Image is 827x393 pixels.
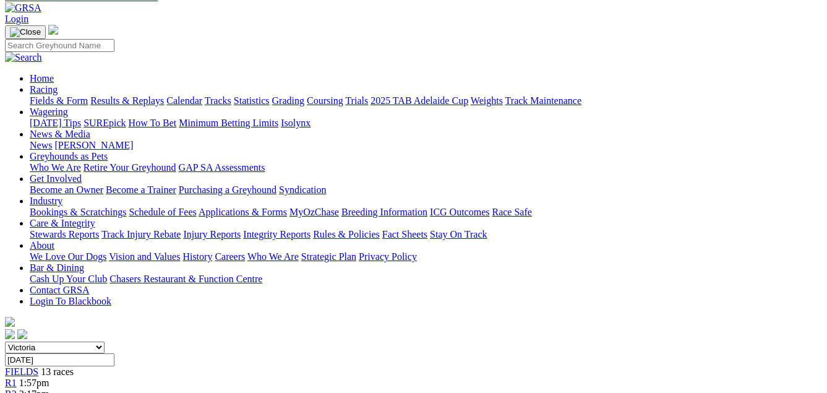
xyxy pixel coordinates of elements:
[30,173,82,184] a: Get Involved
[179,162,265,173] a: GAP SA Assessments
[10,27,41,37] img: Close
[5,52,42,63] img: Search
[30,218,95,228] a: Care & Integrity
[492,207,531,217] a: Race Safe
[272,95,304,106] a: Grading
[5,2,41,14] img: GRSA
[30,140,822,151] div: News & Media
[19,378,49,388] span: 1:57pm
[505,95,581,106] a: Track Maintenance
[279,184,326,195] a: Syndication
[5,317,15,327] img: logo-grsa-white.png
[30,229,822,240] div: Care & Integrity
[247,251,299,262] a: Who We Are
[30,296,111,306] a: Login To Blackbook
[101,229,181,240] a: Track Injury Rebate
[215,251,245,262] a: Careers
[30,184,103,195] a: Become an Owner
[5,25,46,39] button: Toggle navigation
[129,207,196,217] a: Schedule of Fees
[371,95,468,106] a: 2025 TAB Adelaide Cup
[54,140,133,150] a: [PERSON_NAME]
[359,251,417,262] a: Privacy Policy
[30,95,88,106] a: Fields & Form
[5,378,17,388] a: R1
[30,129,90,139] a: News & Media
[307,95,343,106] a: Coursing
[41,366,74,377] span: 13 races
[129,118,177,128] a: How To Bet
[5,353,114,366] input: Select date
[30,240,54,251] a: About
[30,151,108,162] a: Greyhounds as Pets
[84,162,176,173] a: Retire Your Greyhound
[234,95,270,106] a: Statistics
[30,251,106,262] a: We Love Our Dogs
[166,95,202,106] a: Calendar
[30,118,822,129] div: Wagering
[5,366,38,377] a: FIELDS
[281,118,311,128] a: Isolynx
[30,251,822,262] div: About
[382,229,427,240] a: Fact Sheets
[109,251,180,262] a: Vision and Values
[179,184,276,195] a: Purchasing a Greyhound
[17,329,27,339] img: twitter.svg
[5,329,15,339] img: facebook.svg
[30,274,822,285] div: Bar & Dining
[30,95,822,106] div: Racing
[109,274,262,284] a: Chasers Restaurant & Function Centre
[30,162,822,173] div: Greyhounds as Pets
[84,118,126,128] a: SUREpick
[205,95,231,106] a: Tracks
[30,196,62,206] a: Industry
[30,106,68,117] a: Wagering
[90,95,164,106] a: Results & Replays
[243,229,311,240] a: Integrity Reports
[30,73,54,84] a: Home
[289,207,339,217] a: MyOzChase
[30,184,822,196] div: Get Involved
[345,95,368,106] a: Trials
[30,162,81,173] a: Who We Are
[30,229,99,240] a: Stewards Reports
[179,118,278,128] a: Minimum Betting Limits
[30,262,84,273] a: Bar & Dining
[430,229,487,240] a: Stay On Track
[5,14,28,24] a: Login
[48,25,58,35] img: logo-grsa-white.png
[301,251,356,262] a: Strategic Plan
[30,118,81,128] a: [DATE] Tips
[199,207,287,217] a: Applications & Forms
[430,207,489,217] a: ICG Outcomes
[30,285,89,295] a: Contact GRSA
[341,207,427,217] a: Breeding Information
[183,229,241,240] a: Injury Reports
[313,229,380,240] a: Rules & Policies
[30,274,107,284] a: Cash Up Your Club
[30,207,126,217] a: Bookings & Scratchings
[471,95,503,106] a: Weights
[30,84,58,95] a: Racing
[106,184,176,195] a: Become a Trainer
[30,140,52,150] a: News
[30,207,822,218] div: Industry
[5,39,114,52] input: Search
[182,251,212,262] a: History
